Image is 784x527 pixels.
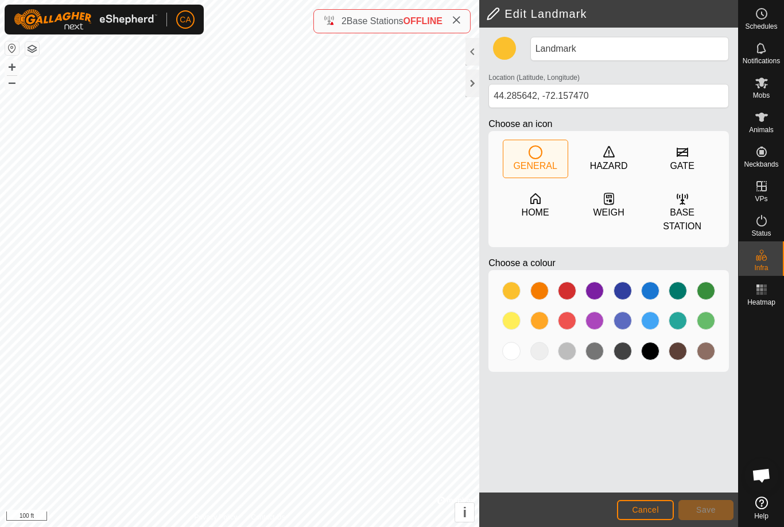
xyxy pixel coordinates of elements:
span: Status [751,230,771,237]
div: GENERAL [513,159,557,173]
div: HOME [522,206,549,220]
span: Animals [749,126,774,133]
h2: Edit Landmark [486,7,738,21]
span: Notifications [743,57,780,64]
button: Reset Map [5,41,19,55]
a: Privacy Policy [195,512,238,522]
div: WEIGH [593,206,624,220]
a: Contact Us [251,512,285,522]
button: + [5,60,19,74]
span: Infra [754,264,768,271]
label: Location (Latitude, Longitude) [488,72,580,83]
span: Help [754,513,769,520]
button: Map Layers [25,42,39,56]
p: Choose a colour [488,256,729,270]
button: Save [678,500,733,520]
span: Save [696,505,716,514]
span: Neckbands [744,161,778,168]
img: Gallagher Logo [14,9,157,30]
a: Help [739,492,784,524]
button: – [5,75,19,89]
div: Open chat [744,458,779,493]
span: CA [180,14,191,26]
div: BASE STATION [650,206,715,233]
span: Mobs [753,92,770,99]
span: VPs [755,195,767,202]
p: Choose an icon [488,117,729,131]
span: OFFLINE [403,16,443,26]
span: i [463,505,467,520]
button: Cancel [617,500,674,520]
span: 2 [341,16,347,26]
span: Base Stations [347,16,403,26]
span: Heatmap [747,299,775,306]
span: Cancel [632,505,659,514]
span: Schedules [745,23,777,30]
button: i [455,503,474,522]
div: GATE [670,159,694,173]
div: HAZARD [590,159,628,173]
